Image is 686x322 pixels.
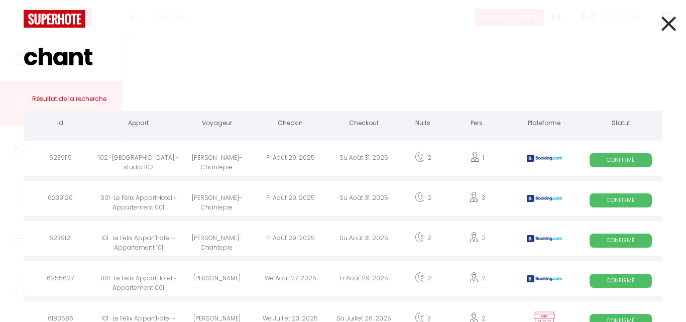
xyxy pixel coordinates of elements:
[180,264,254,296] div: [PERSON_NAME]
[590,234,652,247] span: Confirmé
[445,224,509,256] div: 2
[254,183,327,216] div: Fr Août 29. 2025
[254,224,327,256] div: Fr Août 29. 2025
[97,183,180,216] div: 001 · Le Félix Appart'Hotel ~ Appartement 001
[24,143,97,176] div: 6239119
[401,111,445,138] th: Nuits
[24,10,85,28] img: logo
[527,235,562,243] img: booking2.png
[527,275,562,283] img: booking2.png
[327,143,400,176] div: Su Août 31. 2025
[401,264,445,296] div: 2
[97,111,180,138] th: Appart
[8,4,38,34] button: Ouvrir le widget de chat LiveChat
[254,111,327,138] th: Checkin
[180,111,254,138] th: Voyageur
[24,264,97,296] div: 6255627
[327,111,400,138] th: Checkout
[180,224,254,256] div: [PERSON_NAME]-Chantepie
[509,111,580,138] th: Plateforme
[24,224,97,256] div: 6239121
[180,183,254,216] div: [PERSON_NAME]-Chantepie
[254,143,327,176] div: Fr Août 29. 2025
[327,183,400,216] div: Su Août 31. 2025
[327,264,400,296] div: Fr Août 29. 2025
[401,224,445,256] div: 2
[254,264,327,296] div: We Août 27. 2025
[97,264,180,296] div: 001 · Le Félix Appart'Hotel ~ Appartement 001
[580,111,662,138] th: Statut
[527,155,562,162] img: booking2.png
[401,183,445,216] div: 2
[445,264,509,296] div: 2
[590,274,652,287] span: Confirmé
[590,193,652,207] span: Confirmé
[97,224,180,256] div: 101 · Le Félix Appart'Hotel ~ Appartement 101
[24,183,97,216] div: 6239120
[180,143,254,176] div: [PERSON_NAME]-Chantepie
[445,143,509,176] div: 1
[643,277,678,314] iframe: Chat
[527,195,562,202] img: booking2.png
[445,183,509,216] div: 3
[590,153,652,167] span: Confirmé
[24,28,662,87] input: Tapez pour rechercher...
[401,143,445,176] div: 2
[327,224,400,256] div: Su Août 31. 2025
[24,111,97,138] th: Id
[445,111,509,138] th: Pers.
[97,143,180,176] div: 102 · [GEOGRAPHIC_DATA] ~ studio 102
[24,87,662,111] h3: Résultat de la recherche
